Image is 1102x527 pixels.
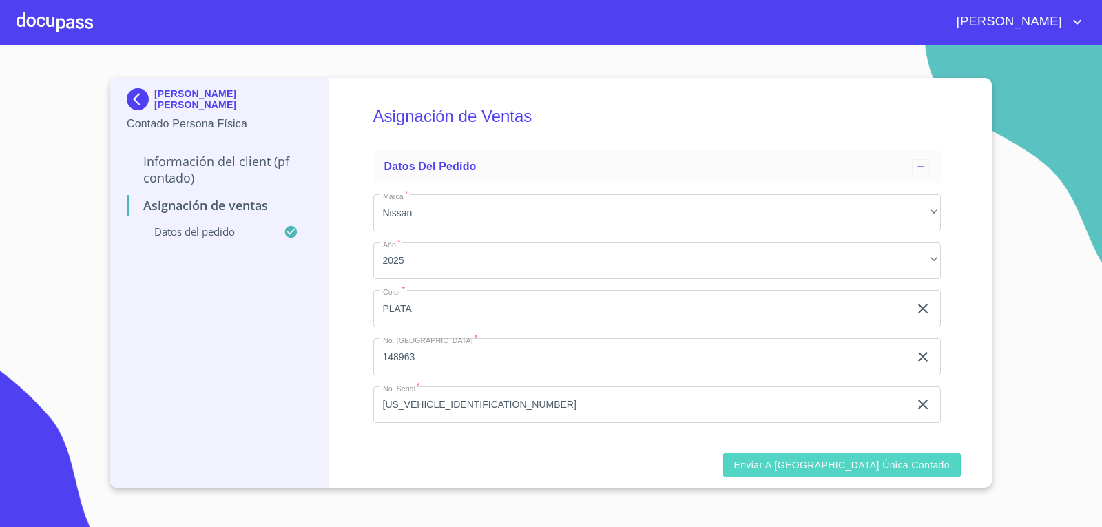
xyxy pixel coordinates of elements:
div: 2025 [373,242,942,280]
img: Docupass spot blue [127,88,154,110]
button: clear input [915,396,931,413]
h5: Asignación de Ventas [373,88,942,145]
button: account of current user [946,11,1085,33]
div: Datos del pedido [373,150,942,183]
div: [PERSON_NAME] [PERSON_NAME] [127,88,312,116]
p: Información del Client (PF contado) [127,153,312,186]
span: Datos del pedido [384,161,477,172]
p: Asignación de Ventas [127,197,312,214]
button: Enviar a [GEOGRAPHIC_DATA] única contado [723,453,961,478]
p: Contado Persona Física [127,116,312,132]
span: Enviar a [GEOGRAPHIC_DATA] única contado [734,457,950,474]
button: clear input [915,349,931,365]
div: Nissan [373,194,942,231]
p: Datos del pedido [127,225,284,238]
p: [PERSON_NAME] [PERSON_NAME] [154,88,312,110]
button: clear input [915,300,931,317]
span: [PERSON_NAME] [946,11,1069,33]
